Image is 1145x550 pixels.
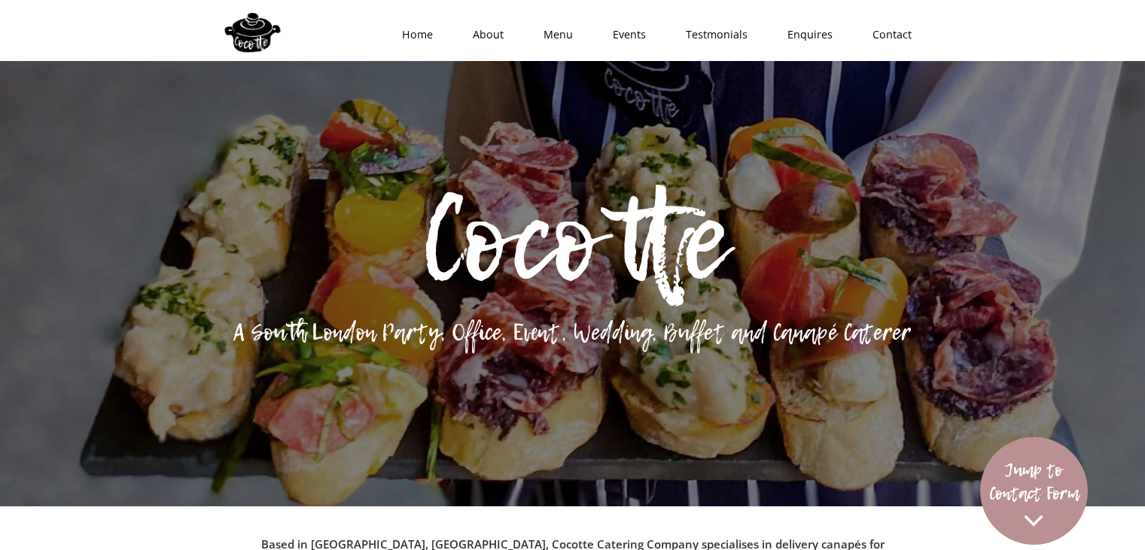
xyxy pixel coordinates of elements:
[661,12,763,57] a: Testmonials
[448,12,519,57] a: About
[588,12,661,57] a: Events
[519,12,588,57] a: Menu
[763,12,848,57] a: Enquires
[377,12,448,57] a: Home
[848,12,927,57] a: Contact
